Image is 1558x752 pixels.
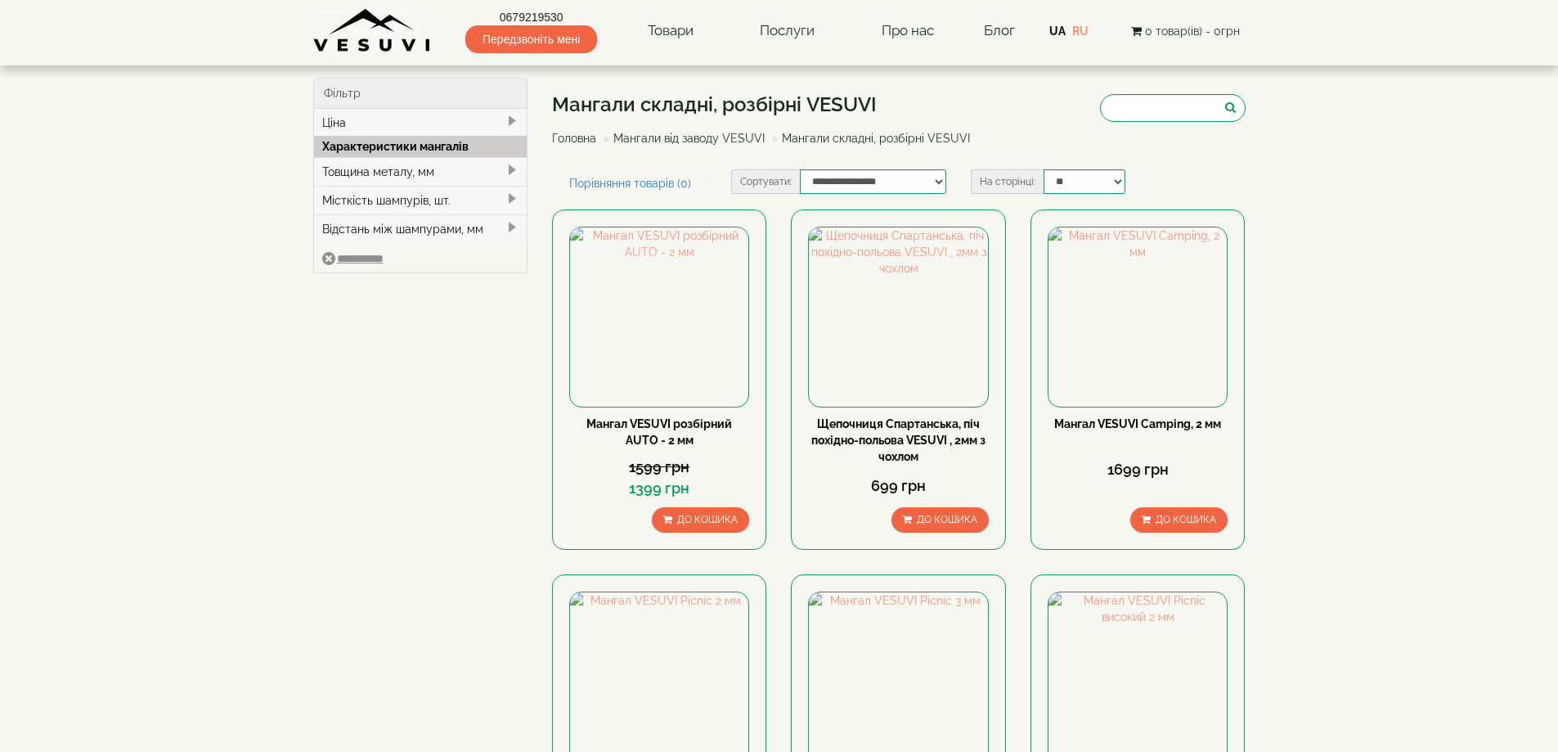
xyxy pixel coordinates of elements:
div: Фільтр [314,79,528,109]
button: 0 товар(ів) - 0грн [1126,22,1245,40]
span: Передзвоніть мені [465,25,597,53]
a: 0679219530 [465,9,597,25]
a: Послуги [743,12,831,50]
label: На сторінці: [971,169,1044,194]
div: 1599 грн [569,457,749,478]
span: До кошика [1156,514,1216,525]
button: До кошика [652,507,749,533]
h1: Мангали складні, розбірні VESUVI [552,94,982,115]
span: До кошика [677,514,738,525]
button: До кошика [891,507,989,533]
div: Товщина металу, мм [314,157,528,186]
img: Щепочниця Спартанська, піч похідно-польова VESUVI , 2мм з чохлом [809,227,987,406]
div: 1699 грн [1048,459,1228,480]
a: Мангал VESUVI Camping, 2 мм [1054,417,1221,430]
a: Щепочниця Спартанська, піч похідно-польова VESUVI , 2мм з чохлом [811,417,986,463]
img: Мангал VESUVI Camping, 2 мм [1048,227,1227,406]
div: 1399 грн [569,478,749,499]
a: Мангали від заводу VESUVI [613,132,765,145]
span: До кошика [917,514,977,525]
img: Завод VESUVI [313,8,432,53]
div: Відстань між шампурами, мм [314,214,528,243]
li: Мангали складні, розбірні VESUVI [768,130,970,146]
button: До кошика [1130,507,1228,533]
a: UA [1049,25,1066,38]
a: Мангал VESUVI розбірний AUTO - 2 мм [586,417,732,447]
span: 0 товар(ів) - 0грн [1145,25,1240,38]
a: Порівняння товарів (0) [552,169,708,197]
div: Ціна [314,109,528,137]
a: Блог [984,22,1015,38]
a: Про нас [865,12,950,50]
a: Товари [631,12,710,50]
div: Місткість шампурів, шт. [314,186,528,214]
div: 699 грн [808,475,988,497]
a: Головна [552,132,596,145]
label: Сортувати: [731,169,800,194]
div: Характеристики мангалів [314,136,528,157]
a: RU [1072,25,1089,38]
img: Мангал VESUVI розбірний AUTO - 2 мм [570,227,748,406]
